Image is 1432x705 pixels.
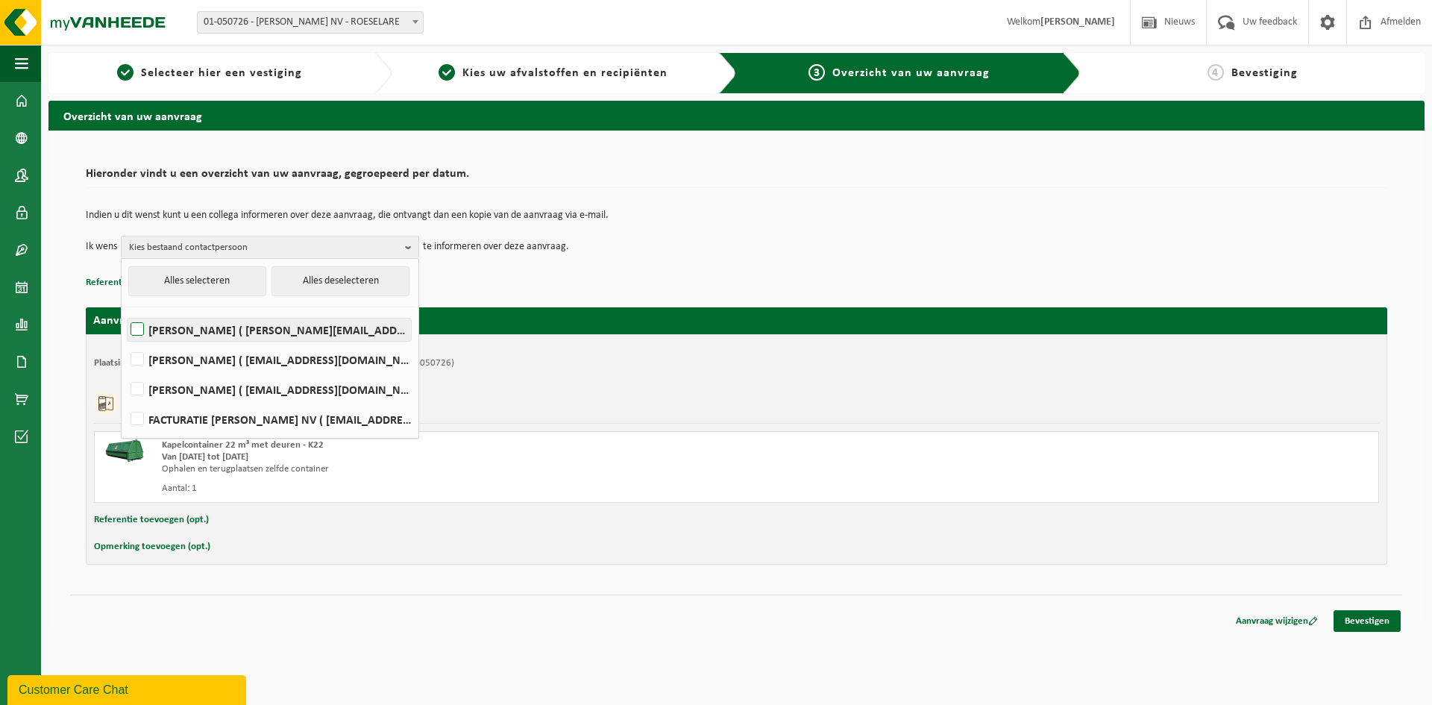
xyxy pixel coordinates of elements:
[439,64,455,81] span: 2
[162,452,248,462] strong: Van [DATE] tot [DATE]
[128,348,411,371] label: [PERSON_NAME] ( [EMAIL_ADDRESS][DOMAIN_NAME] )
[162,463,797,475] div: Ophalen en terugplaatsen zelfde container
[56,64,362,82] a: 1Selecteer hier een vestiging
[271,266,409,296] button: Alles deselecteren
[1208,64,1224,81] span: 4
[832,67,990,79] span: Overzicht van uw aanvraag
[128,408,411,430] label: FACTURATIE [PERSON_NAME] NV ( [EMAIL_ADDRESS][DOMAIN_NAME] )
[128,266,266,296] button: Alles selecteren
[128,319,411,341] label: [PERSON_NAME] ( [PERSON_NAME][EMAIL_ADDRESS][DOMAIN_NAME] )
[94,537,210,557] button: Opmerking toevoegen (opt.)
[400,64,706,82] a: 2Kies uw afvalstoffen en recipiënten
[197,11,424,34] span: 01-050726 - STERCKX KAREL NV - ROESELARE
[462,67,668,79] span: Kies uw afvalstoffen en recipiënten
[94,358,159,368] strong: Plaatsingsadres:
[94,510,209,530] button: Referentie toevoegen (opt.)
[128,378,411,401] label: [PERSON_NAME] ( [EMAIL_ADDRESS][DOMAIN_NAME] )
[48,101,1425,130] h2: Overzicht van uw aanvraag
[117,64,134,81] span: 1
[423,236,569,258] p: te informeren over deze aanvraag.
[162,483,797,495] div: Aantal: 1
[141,67,302,79] span: Selecteer hier een vestiging
[86,210,1387,221] p: Indien u dit wenst kunt u een collega informeren over deze aanvraag, die ontvangt dan een kopie v...
[1334,610,1401,632] a: Bevestigen
[198,12,423,33] span: 01-050726 - STERCKX KAREL NV - ROESELARE
[129,236,399,259] span: Kies bestaand contactpersoon
[86,168,1387,188] h2: Hieronder vindt u een overzicht van uw aanvraag, gegroepeerd per datum.
[86,236,117,258] p: Ik wens
[808,64,825,81] span: 3
[1225,610,1329,632] a: Aanvraag wijzigen
[93,315,205,327] strong: Aanvraag voor [DATE]
[1040,16,1115,28] strong: [PERSON_NAME]
[121,236,419,258] button: Kies bestaand contactpersoon
[86,273,201,292] button: Referentie toevoegen (opt.)
[1231,67,1298,79] span: Bevestiging
[7,672,249,705] iframe: chat widget
[102,439,147,462] img: HK-XK-22-GN-00.png
[162,440,324,450] span: Kapelcontainer 22 m³ met deuren - K22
